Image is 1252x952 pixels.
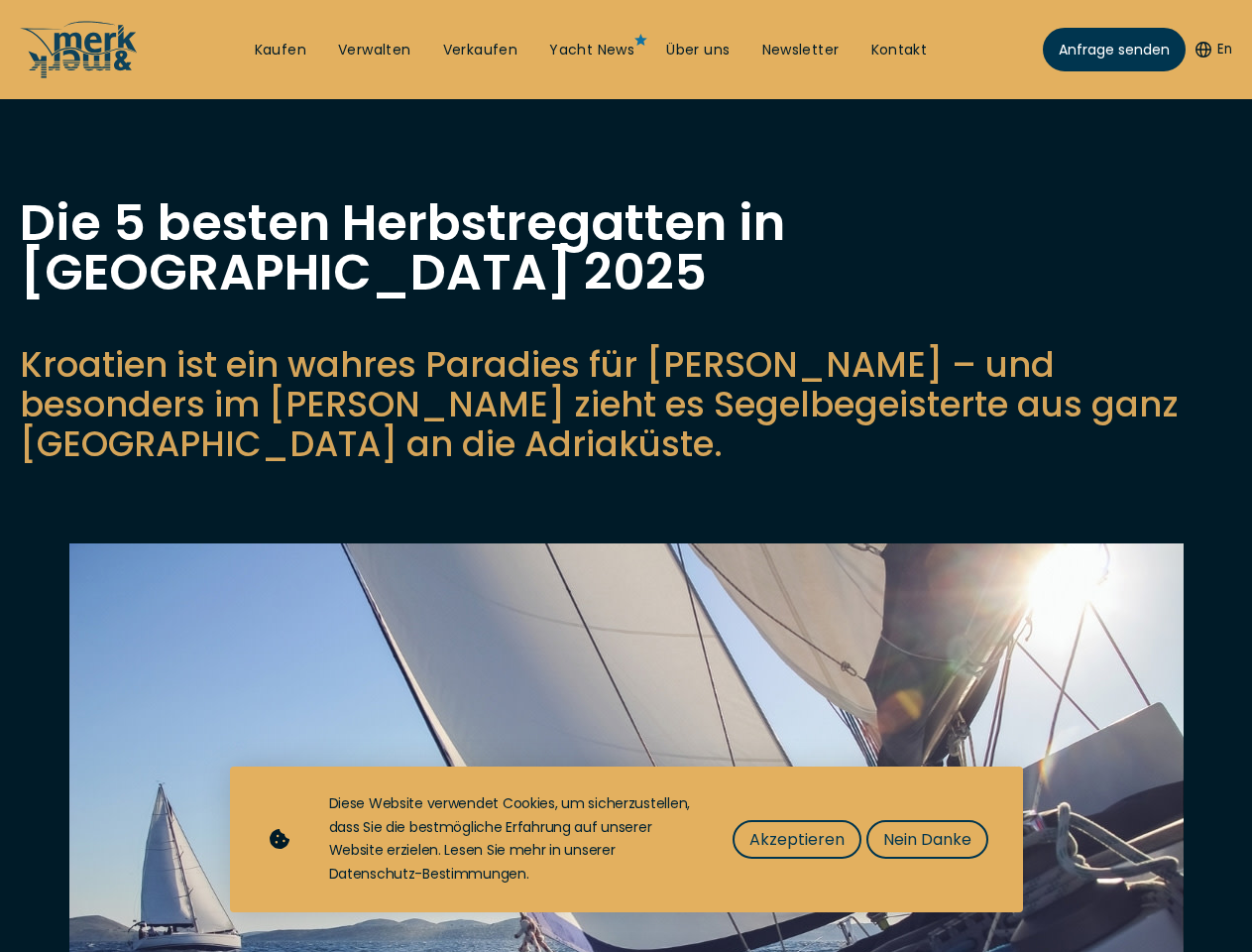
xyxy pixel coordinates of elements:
span: Anfrage senden [1059,40,1170,60]
a: Kaufen [255,41,306,60]
h1: Die 5 besten Herbstregatten in [GEOGRAPHIC_DATA] 2025 [20,198,1232,297]
a: Yacht News [549,41,634,60]
a: Newsletter [762,41,840,60]
p: Kroatien ist ein wahres Paradies für [PERSON_NAME] – und besonders im [PERSON_NAME] zieht es Sege... [20,345,1232,464]
a: Über uns [666,41,730,60]
button: Nein Danke [866,820,988,859]
a: Anfrage senden [1043,28,1186,71]
span: Akzeptieren [749,827,845,852]
span: Nein Danke [883,827,971,852]
button: En [1195,40,1232,59]
a: Verkaufen [443,41,518,60]
a: Kontakt [871,41,928,60]
button: Akzeptieren [733,820,861,859]
a: Datenschutz-Bestimmungen [329,864,526,884]
div: Diese Website verwendet Cookies, um sicherzustellen, dass Sie die bestmögliche Erfahrung auf unse... [329,792,693,887]
a: Verwalten [338,41,411,60]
